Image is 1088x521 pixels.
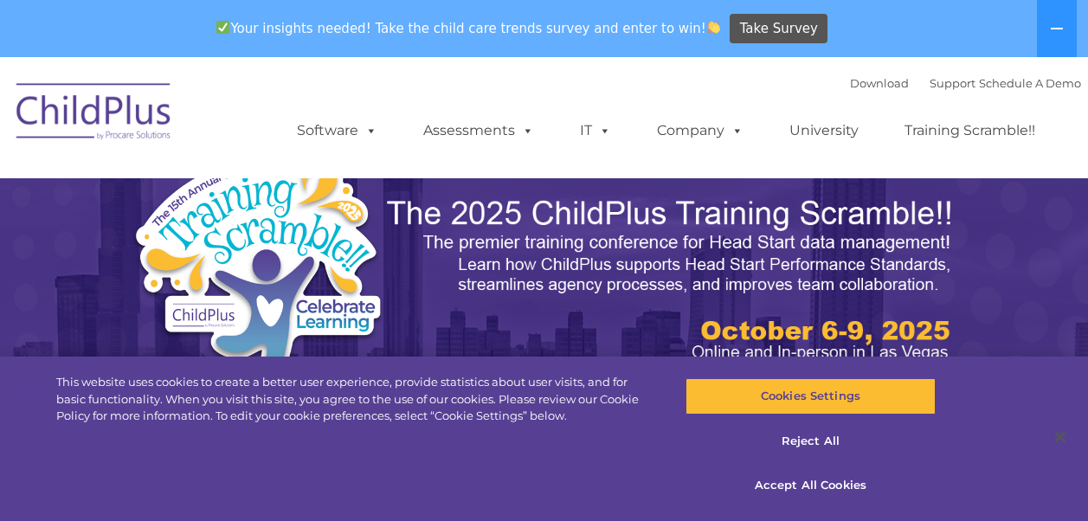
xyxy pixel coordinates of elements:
[686,378,936,415] button: Cookies Settings
[850,76,1081,90] font: |
[979,76,1081,90] a: Schedule A Demo
[1041,418,1079,456] button: Close
[772,113,876,148] a: University
[280,113,395,148] a: Software
[8,71,181,158] img: ChildPlus by Procare Solutions
[740,14,818,44] span: Take Survey
[887,113,1053,148] a: Training Scramble!!
[730,14,827,44] a: Take Survey
[209,11,728,45] span: Your insights needed! Take the child care trends survey and enter to win!
[216,21,229,34] img: ✅
[56,374,653,425] div: This website uses cookies to create a better user experience, provide statistics about user visit...
[640,113,761,148] a: Company
[707,21,720,34] img: 👏
[930,76,975,90] a: Support
[686,423,936,460] button: Reject All
[563,113,628,148] a: IT
[686,467,936,504] button: Accept All Cookies
[850,76,909,90] a: Download
[406,113,551,148] a: Assessments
